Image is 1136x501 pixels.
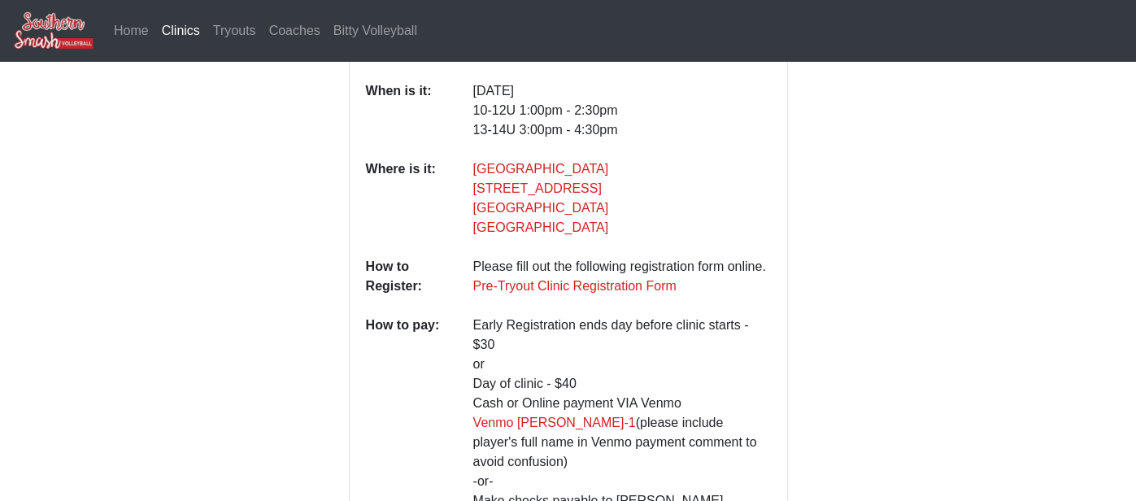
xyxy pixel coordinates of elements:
a: Bitty Volleyball [327,15,424,47]
a: Pre-Tryout Clinic Registration Form [473,279,677,293]
a: Home [107,15,155,47]
dt: How to Register: [354,257,461,316]
dt: When is it: [354,81,461,159]
p: Please fill out the following registration form online. [473,257,771,296]
p: [DATE] 10-12U 1:00pm - 2:30pm 13-14U 3:00pm - 4:30pm [473,81,771,140]
a: [GEOGRAPHIC_DATA][STREET_ADDRESS][GEOGRAPHIC_DATA][GEOGRAPHIC_DATA] [473,162,609,234]
img: Southern Smash Volleyball [13,11,94,50]
a: Coaches [263,15,327,47]
a: Venmo [PERSON_NAME]-1 [473,416,636,429]
a: Tryouts [207,15,263,47]
a: Clinics [155,15,207,47]
dt: Where is it: [354,159,461,257]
